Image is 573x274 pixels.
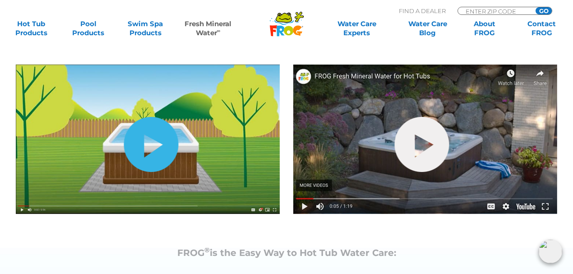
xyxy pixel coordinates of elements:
a: ContactFROG [520,19,564,37]
a: Water CareExperts [321,19,393,37]
p: Find A Dealer [399,7,446,15]
a: Water CareBlog [406,19,450,37]
input: Zip Code Form [465,7,526,15]
a: PoolProducts [66,19,111,37]
a: Swim SpaProducts [123,19,167,37]
img: openIcon [539,240,562,263]
sup: ∞ [217,28,221,34]
img: fmw-hot-tub-cover-2 [293,65,557,214]
sup: ® [204,246,210,254]
strong: FROG is the Easy Way to Hot Tub Water Care: [177,247,396,258]
a: Fresh MineralWater∞ [180,19,236,37]
img: fmw-hot-tub-cover-1 [16,65,280,214]
input: GO [536,7,552,14]
a: Hot TubProducts [9,19,53,37]
a: AboutFROG [462,19,507,37]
